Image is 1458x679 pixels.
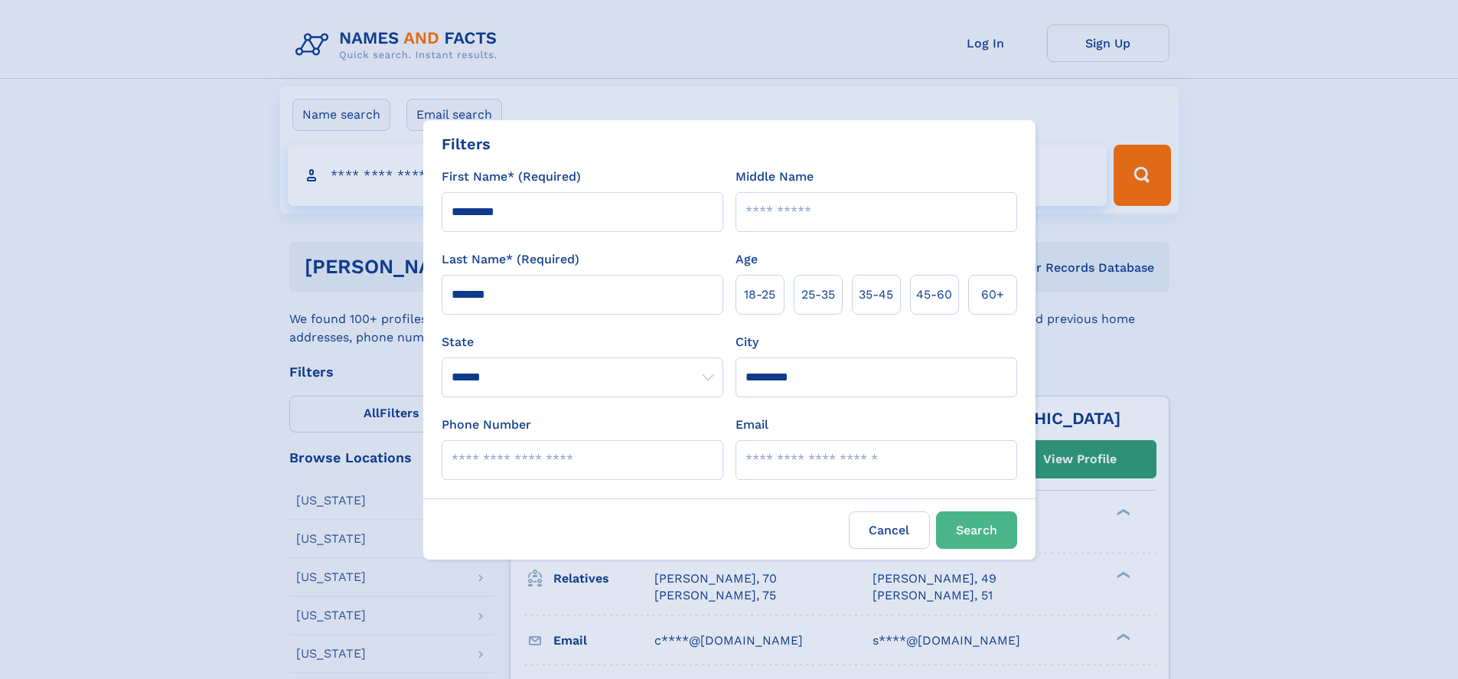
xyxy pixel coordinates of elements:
[736,168,814,186] label: Middle Name
[736,333,758,351] label: City
[736,416,768,434] label: Email
[859,286,893,304] span: 35‑45
[442,250,579,269] label: Last Name* (Required)
[936,511,1017,549] button: Search
[736,250,758,269] label: Age
[744,286,775,304] span: 18‑25
[849,511,930,549] label: Cancel
[981,286,1004,304] span: 60+
[442,132,491,155] div: Filters
[916,286,952,304] span: 45‑60
[442,168,581,186] label: First Name* (Required)
[442,416,531,434] label: Phone Number
[801,286,835,304] span: 25‑35
[442,333,723,351] label: State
